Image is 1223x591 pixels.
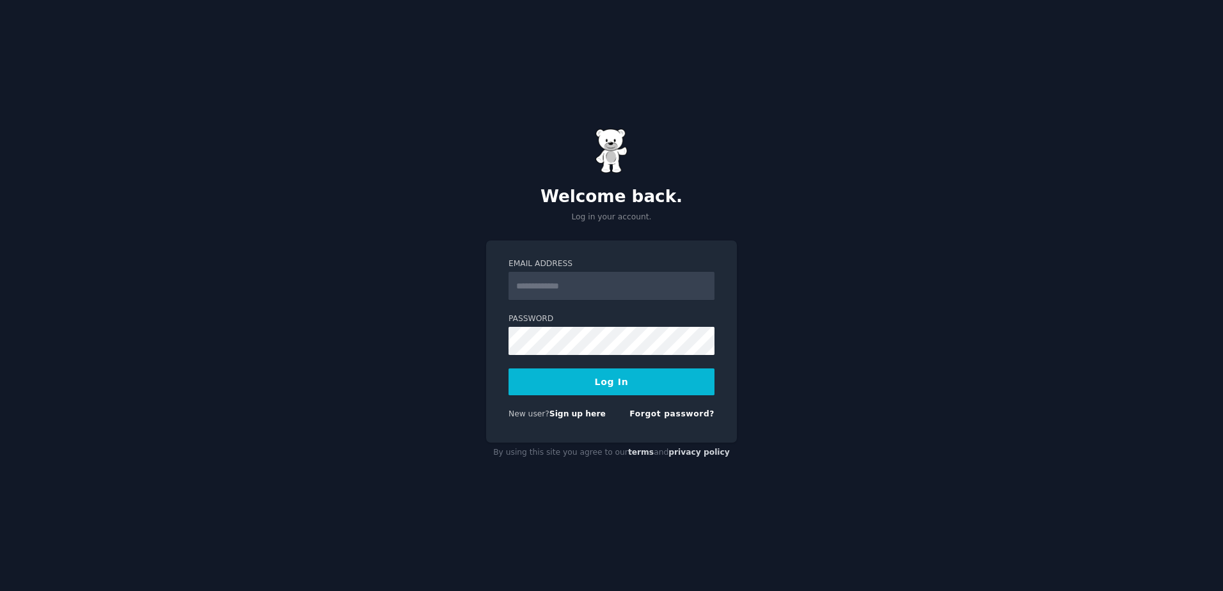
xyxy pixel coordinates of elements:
span: New user? [509,409,549,418]
a: terms [628,448,654,457]
div: By using this site you agree to our and [486,443,737,463]
img: Gummy Bear [596,129,627,173]
h2: Welcome back. [486,187,737,207]
a: privacy policy [668,448,730,457]
p: Log in your account. [486,212,737,223]
label: Password [509,313,714,325]
button: Log In [509,368,714,395]
label: Email Address [509,258,714,270]
a: Forgot password? [629,409,714,418]
a: Sign up here [549,409,606,418]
